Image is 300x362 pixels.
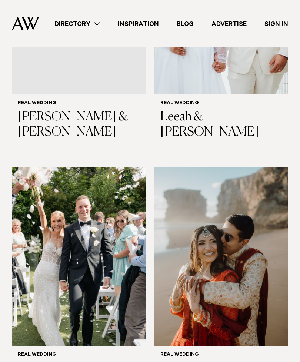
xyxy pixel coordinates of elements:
[160,110,282,140] h3: Leeah & [PERSON_NAME]
[203,19,256,29] a: Advertise
[12,17,39,30] img: Auckland Weddings Logo
[256,19,297,29] a: Sign In
[18,110,140,140] h3: [PERSON_NAME] & [PERSON_NAME]
[12,167,146,346] img: Real Wedding | Paige & Ruan
[18,352,140,358] h6: Real Wedding
[46,19,109,29] a: Directory
[154,167,288,346] img: Real Wedding | Meenu & Pranshu
[168,19,203,29] a: Blog
[109,19,168,29] a: Inspiration
[160,100,282,107] h6: Real Wedding
[18,100,140,107] h6: Real Wedding
[160,352,282,358] h6: Real Wedding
